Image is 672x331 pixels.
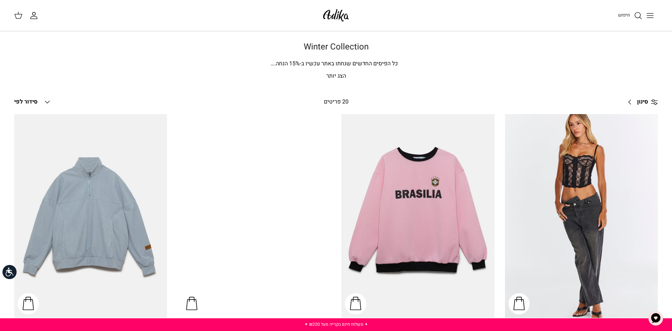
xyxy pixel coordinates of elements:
p: הצג יותר [89,72,583,81]
img: Adika IL [321,7,351,24]
span: חיפוש [618,12,630,18]
span: % הנחה. [270,59,300,68]
a: החשבון שלי [30,11,41,20]
a: ✦ משלוח חינם בקנייה מעל ₪220 ✦ [304,321,368,327]
span: סידור לפי [14,97,37,106]
span: סינון [637,97,648,107]
a: מכנסי טרנינג City strolls [178,114,331,318]
a: סינון [623,94,658,111]
a: ג׳ינס All Or Nothing קריס-קרוס | BOYFRIEND [505,114,658,318]
span: כל הפיסים החדשים שנחתו באתר עכשיו ב- [300,59,398,68]
a: סווטשירט Brazilian Kid [341,114,494,318]
a: סווטשירט City Strolls אוברסייז [14,114,167,318]
h1: Winter Collection [89,42,583,52]
a: חיפוש [618,11,642,20]
button: Toggle menu [642,8,658,23]
button: צ'אט [645,308,666,329]
span: 15 [289,59,296,68]
div: 20 פריטים [262,97,410,107]
button: סידור לפי [14,94,52,110]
